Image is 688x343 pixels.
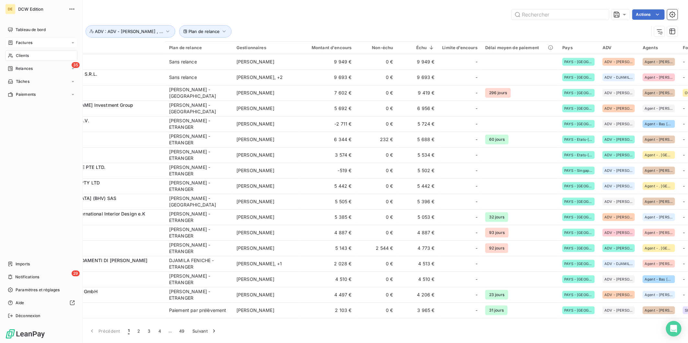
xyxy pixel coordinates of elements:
[645,184,673,188] span: Agent - . [GEOGRAPHIC_DATA]
[45,186,161,193] span: RBVI0300
[165,326,175,336] span: …
[5,4,16,14] div: DE
[300,54,356,70] td: 9 949 €
[300,194,356,209] td: 5 505 €
[643,45,675,50] div: Agents
[397,303,439,318] td: 3 965 €
[397,101,439,116] td: 6 956 €
[356,271,397,287] td: 0 €
[604,231,633,235] span: ADV - [PERSON_NAME]
[476,183,477,189] span: -
[476,260,477,267] span: -
[356,70,397,85] td: 0 €
[604,106,633,110] span: ADV - [PERSON_NAME]
[144,324,155,338] button: 3
[683,292,685,297] span: -
[169,117,229,130] div: [PERSON_NAME] - ETRANGER
[45,233,161,239] span: MAY10010
[645,200,673,204] span: Agent - [PERSON_NAME]
[683,137,685,142] span: -
[397,256,439,271] td: 4 513 €
[300,132,356,147] td: 6 344 €
[236,59,274,64] span: [PERSON_NAME]
[645,60,673,64] span: Agent - [PERSON_NAME]
[45,202,161,208] span: BAZ00200
[397,194,439,209] td: 5 396 €
[604,293,633,297] span: ADV - [PERSON_NAME]
[72,62,80,68] span: 35
[397,240,439,256] td: 4 773 €
[645,262,673,266] span: Agent - [PERSON_NAME]
[356,54,397,70] td: 0 €
[189,29,220,34] span: Plan de relance
[45,124,161,130] span: MED00600
[683,121,685,127] span: -
[485,135,509,144] span: 60 jours
[45,93,161,99] span: SEG45800
[85,324,124,338] button: Précédent
[169,164,229,177] div: [PERSON_NAME] - ETRANGER
[683,214,685,220] span: -
[564,293,593,297] span: PAYS - [GEOGRAPHIC_DATA]
[683,230,685,235] span: -
[236,121,274,127] span: [PERSON_NAME]
[169,133,229,146] div: [PERSON_NAME] - ETRANGER
[564,153,593,157] span: PAYS - Etats-[GEOGRAPHIC_DATA]
[476,121,477,127] span: -
[236,230,274,235] span: [PERSON_NAME]
[356,163,397,178] td: 0 €
[485,290,508,300] span: 23 jours
[564,277,593,281] span: PAYS - [GEOGRAPHIC_DATA]
[45,102,133,108] span: MIG [PERSON_NAME] Investment Group
[356,256,397,271] td: 0 €
[45,139,161,146] span: PER87400
[604,308,633,312] span: ADV - [PERSON_NAME]
[15,274,39,280] span: Notifications
[683,183,685,189] span: -
[485,88,511,98] span: 296 jours
[300,163,356,178] td: -519 €
[604,200,633,204] span: ADV - [PERSON_NAME]
[45,264,161,270] span: CASA5550
[564,231,593,235] span: PAYS - [GEOGRAPHIC_DATA]
[564,106,593,110] span: PAYS - [GEOGRAPHIC_DATA]
[645,75,673,79] span: Agent - [PERSON_NAME]'
[564,169,593,172] span: PAYS - Singapour
[604,138,633,141] span: ADV - [PERSON_NAME]
[564,200,593,204] span: PAYS - [GEOGRAPHIC_DATA]
[45,211,145,216] span: Dopo Domani International Interior Design e.K
[356,209,397,225] td: 0 €
[512,9,609,20] input: Rechercher
[683,59,685,64] span: -
[645,169,673,172] span: Agent - [PERSON_NAME]
[683,105,685,111] span: -
[683,261,685,266] span: -
[300,271,356,287] td: 4 510 €
[476,198,477,205] span: -
[236,152,274,158] span: [PERSON_NAME]
[356,101,397,116] td: 0 €
[645,122,673,126] span: Agent - Bas [PERSON_NAME]
[45,310,161,317] span: IEL00100
[300,70,356,85] td: 9 693 €
[300,85,356,101] td: 7 602 €
[476,136,477,143] span: -
[562,45,595,50] div: Pays
[45,171,161,177] span: MAD04500
[5,329,45,339] img: Logo LeanPay
[304,45,352,50] div: Montant d'encours
[300,318,356,334] td: -2 638 €
[604,215,633,219] span: ADV - [PERSON_NAME]
[86,25,175,38] button: ADV : ADV - [PERSON_NAME] , ...
[16,40,32,46] span: Factures
[476,105,477,112] span: -
[476,276,477,282] span: -
[356,147,397,163] td: 0 €
[476,90,477,96] span: -
[485,45,555,50] div: Délai moyen de paiement
[397,132,439,147] td: 5 688 €
[45,217,161,224] span: DOP00100
[236,168,274,173] span: [PERSON_NAME]
[485,212,508,222] span: 32 jours
[169,180,229,193] div: [PERSON_NAME] - ETRANGER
